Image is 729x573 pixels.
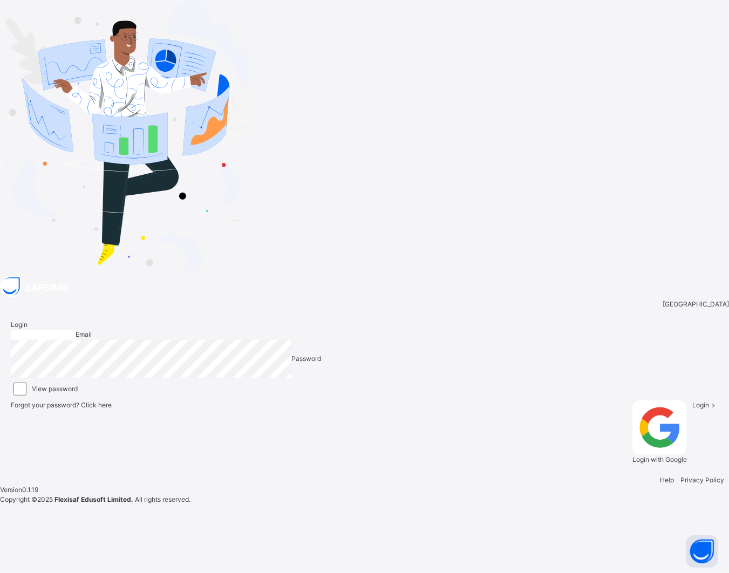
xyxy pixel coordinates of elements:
[632,455,687,463] span: Login with Google
[76,330,92,338] span: Email
[32,384,78,394] label: View password
[81,401,112,409] a: Click here
[54,495,133,503] strong: Flexisaf Edusoft Limited.
[663,299,729,309] span: [GEOGRAPHIC_DATA]
[686,535,718,568] button: Open asap
[11,320,28,329] span: Login
[632,400,687,455] img: google.396cfc9801f0270233282035f929180a.svg
[680,476,724,484] a: Privacy Policy
[660,476,674,484] a: Help
[291,354,321,363] span: Password
[11,401,112,409] span: Forgot your password?
[692,401,709,409] span: Login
